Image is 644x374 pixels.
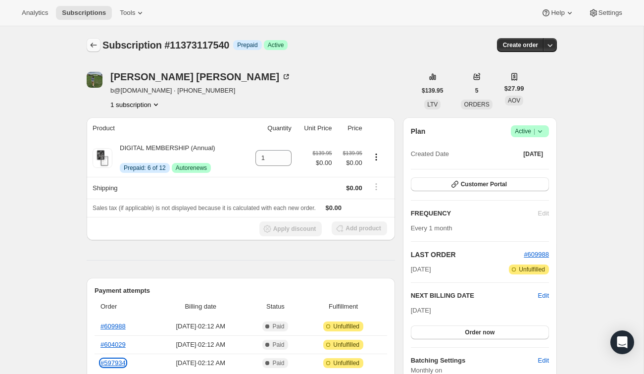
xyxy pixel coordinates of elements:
[368,152,384,162] button: Product actions
[110,100,161,109] button: Product actions
[306,302,381,312] span: Fulfillment
[515,126,545,136] span: Active
[110,86,291,96] span: b@[DOMAIN_NAME] · [PHONE_NUMBER]
[62,9,106,17] span: Subscriptions
[524,250,549,260] button: #609988
[100,341,126,348] a: #604029
[56,6,112,20] button: Subscriptions
[416,84,449,98] button: $139.95
[156,302,245,312] span: Billing date
[95,296,153,318] th: Order
[503,41,538,49] span: Create order
[87,177,244,199] th: Shipping
[598,9,622,17] span: Settings
[411,224,452,232] span: Every 1 month
[251,302,299,312] span: Status
[100,322,126,330] a: #609988
[411,356,538,366] h6: Batching Settings
[312,150,332,156] small: $139.95
[538,291,549,301] button: Edit
[343,150,362,156] small: $139.95
[534,127,535,135] span: |
[411,291,538,301] h2: NEXT BILLING DATE
[411,177,549,191] button: Customer Portal
[244,117,295,139] th: Quantity
[497,38,544,52] button: Create order
[411,126,426,136] h2: Plan
[268,41,284,49] span: Active
[312,158,332,168] span: $0.00
[427,101,438,108] span: LTV
[517,147,549,161] button: [DATE]
[461,180,507,188] span: Customer Portal
[93,205,316,212] span: Sales tax (if applicable) is not displayed because it is calculated with each new order.
[272,341,284,349] span: Paid
[87,38,100,52] button: Subscriptions
[523,150,543,158] span: [DATE]
[295,117,335,139] th: Unit Price
[411,250,524,260] h2: LAST ORDER
[475,87,479,95] span: 5
[95,286,387,296] h2: Payment attempts
[176,164,207,172] span: Autorenews
[335,117,365,139] th: Price
[333,322,359,330] span: Unfulfilled
[411,149,449,159] span: Created Date
[112,143,215,173] div: DIGITAL MEMBERSHIP (Annual)
[411,325,549,339] button: Order now
[535,6,580,20] button: Help
[583,6,628,20] button: Settings
[114,6,151,20] button: Tools
[100,359,126,367] a: #597934
[538,356,549,366] span: Edit
[156,358,245,368] span: [DATE] · 02:12 AM
[465,328,495,336] span: Order now
[87,72,102,88] span: Bryan Watkins
[124,164,166,172] span: Prepaid: 6 of 12
[272,322,284,330] span: Paid
[326,204,342,212] span: $0.00
[237,41,257,49] span: Prepaid
[102,40,229,51] span: Subscription #11373117540
[524,251,549,258] a: #609988
[156,340,245,350] span: [DATE] · 02:12 AM
[610,330,634,354] div: Open Intercom Messenger
[504,84,524,94] span: $27.99
[469,84,485,98] button: 5
[508,97,520,104] span: AOV
[156,321,245,331] span: [DATE] · 02:12 AM
[338,158,362,168] span: $0.00
[551,9,564,17] span: Help
[120,9,135,17] span: Tools
[333,341,359,349] span: Unfulfilled
[22,9,48,17] span: Analytics
[272,359,284,367] span: Paid
[368,181,384,192] button: Shipping actions
[411,209,538,218] h2: FREQUENCY
[16,6,54,20] button: Analytics
[333,359,359,367] span: Unfulfilled
[532,353,555,369] button: Edit
[411,265,431,274] span: [DATE]
[87,117,244,139] th: Product
[110,72,291,82] div: [PERSON_NAME] [PERSON_NAME]
[422,87,443,95] span: $139.95
[346,184,362,192] span: $0.00
[464,101,489,108] span: ORDERS
[519,266,545,273] span: Unfulfilled
[411,307,431,314] span: [DATE]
